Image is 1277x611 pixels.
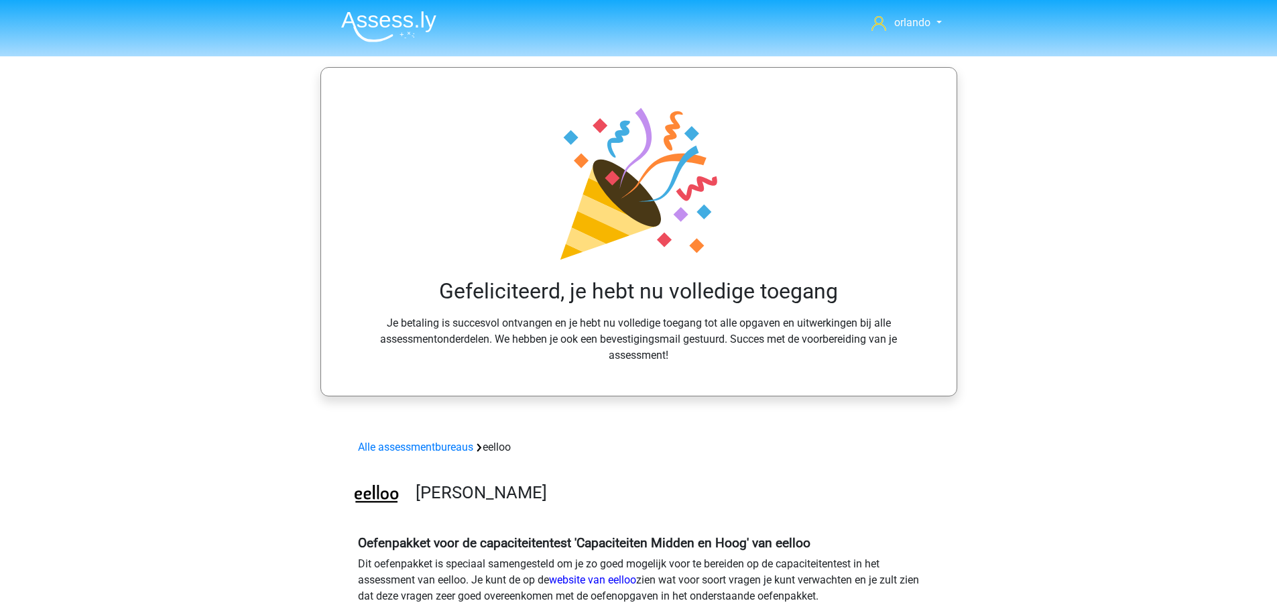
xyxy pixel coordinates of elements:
[358,441,473,453] a: Alle assessmentbureaus
[341,11,436,42] img: Assessly
[353,439,925,455] div: eelloo
[549,573,636,586] a: website van eelloo
[353,471,400,519] img: eelloo.png
[358,556,920,604] p: Dit oefenpakket is speciaal samengesteld om je zo goed mogelijk voor te bereiden op de capaciteit...
[416,482,915,503] h3: [PERSON_NAME]
[894,16,930,29] span: orlando
[359,278,919,304] h2: Gefeliciteerd, je hebt nu volledige toegang
[866,15,947,31] a: orlando
[358,535,810,551] b: Oefenpakket voor de capaciteitentest 'Capaciteiten Midden en Hoog' van eelloo
[353,100,924,363] div: Je betaling is succesvol ontvangen en je hebt nu volledige toegang tot alle opgaven en uitwerking...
